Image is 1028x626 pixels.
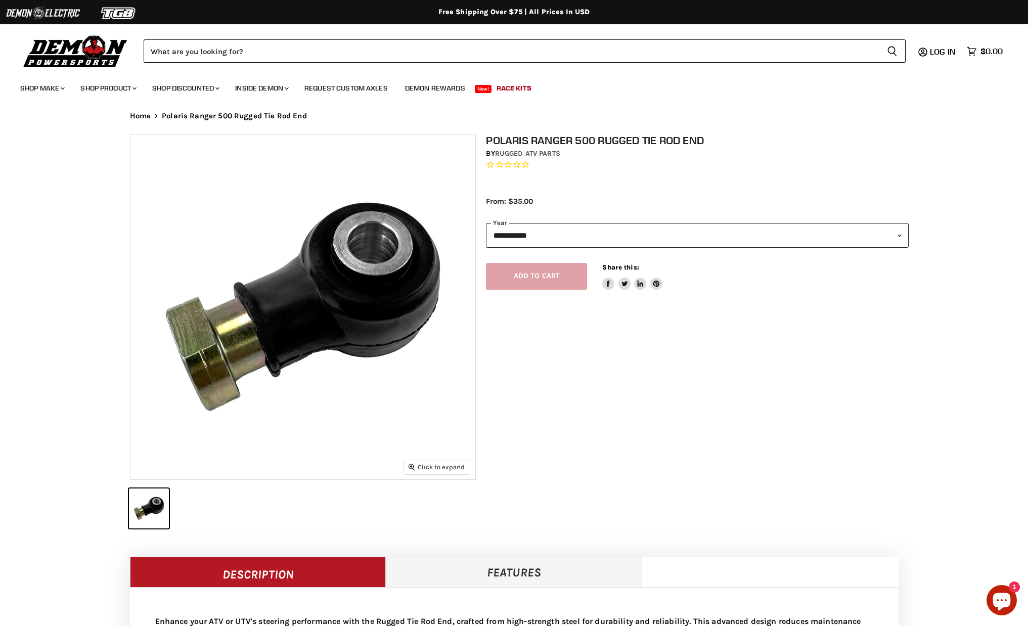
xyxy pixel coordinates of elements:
[397,78,473,99] a: Demon Rewards
[486,197,533,206] span: From: $35.00
[495,149,560,158] a: Rugged ATV Parts
[297,78,395,99] a: Request Custom Axles
[925,47,962,56] a: Log in
[13,74,1000,99] ul: Main menu
[110,8,919,17] div: Free Shipping Over $75 | All Prices In USD
[130,112,151,120] a: Home
[879,39,906,63] button: Search
[404,460,470,474] button: Click to expand
[486,160,909,170] span: Rated 0.0 out of 5 stars 0 reviews
[20,33,131,69] img: Demon Powersports
[475,85,492,93] span: New!
[386,557,642,587] a: Features
[129,488,169,528] button: Polaris Ranger 500 Rugged Tie Rod End thumbnail
[409,463,465,471] span: Click to expand
[145,78,226,99] a: Shop Discounted
[5,4,81,23] img: Demon Electric Logo 2
[602,263,662,290] aside: Share this:
[110,112,919,120] nav: Breadcrumbs
[73,78,143,99] a: Shop Product
[130,557,386,587] a: Description
[130,135,475,479] img: Polaris Ranger 500 Rugged Tie Rod End
[980,47,1003,56] span: $0.00
[144,39,879,63] input: Search
[13,78,71,99] a: Shop Make
[602,263,639,271] span: Share this:
[228,78,295,99] a: Inside Demon
[162,112,307,120] span: Polaris Ranger 500 Rugged Tie Rod End
[81,4,157,23] img: TGB Logo 2
[930,47,956,57] span: Log in
[486,148,909,159] div: by
[144,39,906,63] form: Product
[984,585,1020,618] inbox-online-store-chat: Shopify online store chat
[962,44,1008,59] a: $0.00
[486,223,909,248] select: year
[486,134,909,147] h1: Polaris Ranger 500 Rugged Tie Rod End
[489,78,539,99] a: Race Kits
